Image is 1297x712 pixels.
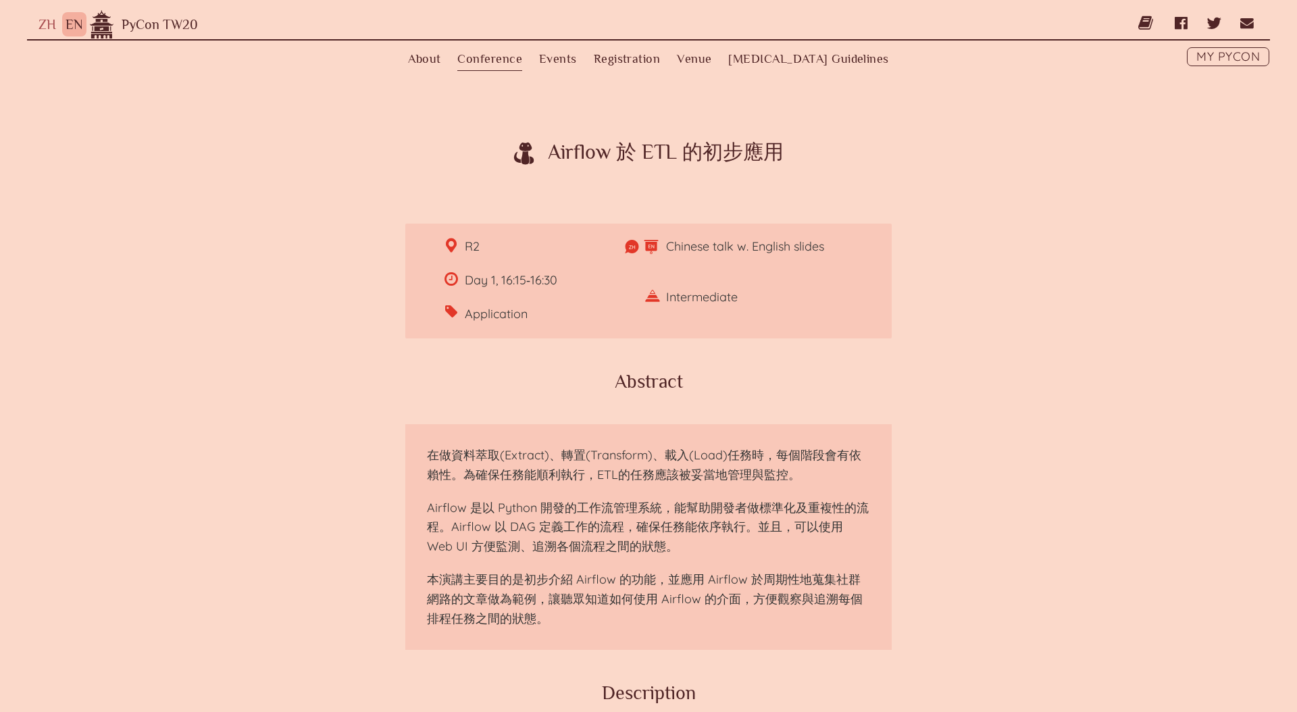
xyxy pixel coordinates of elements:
[427,570,870,628] p: 本演講主要目的是初步介紹 Airflow 的功能，並應用 Airflow 於周期性地蒐集社群網路的文章做為範例，讓聽眾知道如何使用 Airflow 的介面，方便觀察與追溯每個排程任務之間的狀態。
[405,682,892,703] h2: Description
[405,371,892,392] h2: Abstract
[1206,7,1221,39] a: Twitter
[39,17,56,32] a: ZH
[1138,7,1156,39] a: Blog
[677,288,738,307] span: Intermediate
[476,237,480,257] span: R2
[620,288,661,307] dfn: Python Level:
[728,47,888,71] a: [MEDICAL_DATA] Guidelines
[1187,47,1269,66] a: My PyCon
[514,125,784,168] h1: Airflow 於 ETL 的初步應用
[457,47,522,71] label: Conference
[594,47,660,71] label: Registration
[408,47,440,71] a: About
[427,446,870,485] p: 在做資料萃取(Extract)、轉置(Transform)、載入(Load)任務時，每個階段會有依賴性。為確保任務能順利執行，ETL的任務應該被妥當地管理與監控。
[419,303,459,323] dfn: Category:
[677,47,711,71] a: Venue
[35,12,59,36] button: ZH
[1240,7,1254,39] a: Email
[427,499,870,557] p: Airflow 是以 Python 開發的工作流管理系統，能幫助開發者做標準化及重複性的流程。Airflow 以 DAG 定義工作的流程，確保任務能依序執行。並且，可以使用 Web UI 方便監...
[1175,7,1188,39] a: Facebook
[677,237,824,257] span: Chinese talk w. English slides
[117,17,198,32] a: PyCon TW20
[539,47,577,71] label: Events
[620,237,661,257] dfn: Language:
[476,305,528,324] span: Application
[476,271,557,290] span: Day 1, 16:15‑16:30
[62,12,86,36] button: EN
